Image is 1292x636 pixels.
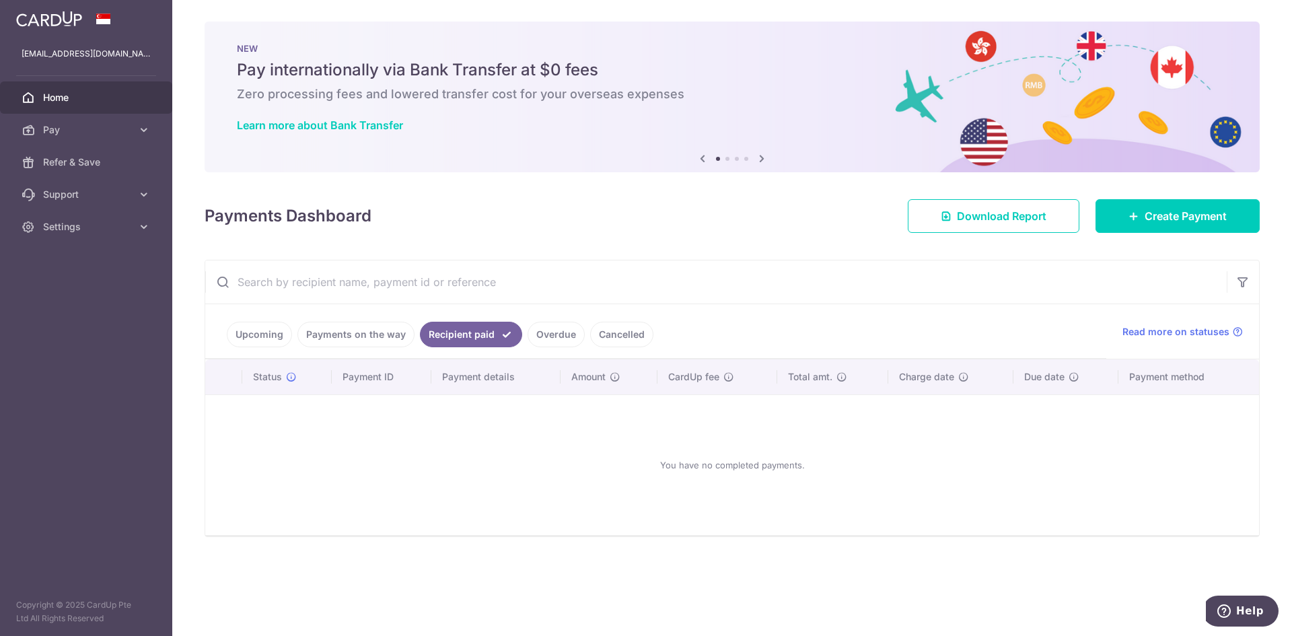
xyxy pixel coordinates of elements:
span: Amount [571,370,606,384]
a: Overdue [528,322,585,347]
span: Refer & Save [43,155,132,169]
span: Total amt. [788,370,832,384]
span: Create Payment [1145,208,1227,224]
h6: Zero processing fees and lowered transfer cost for your overseas expenses [237,86,1227,102]
span: CardUp fee [668,370,719,384]
img: Bank transfer banner [205,22,1260,172]
h4: Payments Dashboard [205,204,371,228]
p: [EMAIL_ADDRESS][DOMAIN_NAME] [22,47,151,61]
a: Payments on the way [297,322,415,347]
a: Download Report [908,199,1079,233]
a: Cancelled [590,322,653,347]
span: Charge date [899,370,954,384]
div: You have no completed payments. [221,406,1243,524]
span: Read more on statuses [1122,325,1229,339]
a: Recipient paid [420,322,522,347]
span: Due date [1024,370,1065,384]
p: NEW [237,43,1227,54]
span: Status [253,370,282,384]
iframe: Opens a widget where you can find more information [1206,596,1279,629]
a: Upcoming [227,322,292,347]
th: Payment details [431,359,561,394]
span: Settings [43,220,132,234]
th: Payment method [1118,359,1259,394]
span: Support [43,188,132,201]
span: Home [43,91,132,104]
h5: Pay internationally via Bank Transfer at $0 fees [237,59,1227,81]
th: Payment ID [332,359,431,394]
a: Read more on statuses [1122,325,1243,339]
input: Search by recipient name, payment id or reference [205,260,1227,304]
a: Create Payment [1096,199,1260,233]
a: Learn more about Bank Transfer [237,118,403,132]
span: Pay [43,123,132,137]
span: Download Report [957,208,1046,224]
img: CardUp [16,11,82,27]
